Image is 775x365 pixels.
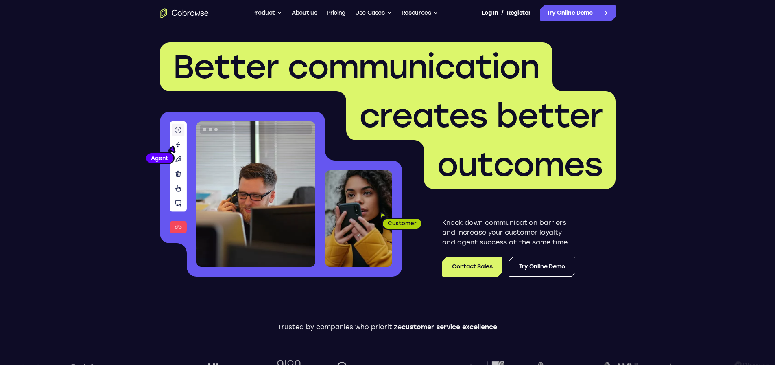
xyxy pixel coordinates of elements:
a: Register [507,5,530,21]
a: Pricing [327,5,345,21]
span: creates better [359,96,603,135]
img: A customer holding their phone [325,170,392,267]
a: Contact Sales [442,257,502,277]
span: / [501,8,504,18]
span: outcomes [437,145,603,184]
a: Try Online Demo [540,5,616,21]
button: Use Cases [355,5,392,21]
a: Try Online Demo [509,257,575,277]
span: Better communication [173,47,539,86]
button: Resources [402,5,438,21]
span: customer service excellence [402,323,497,331]
p: Knock down communication barriers and increase your customer loyalty and agent success at the sam... [442,218,575,247]
button: Product [252,5,282,21]
a: Log In [482,5,498,21]
img: A customer support agent talking on the phone [196,121,315,267]
a: About us [292,5,317,21]
a: Go to the home page [160,8,209,18]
